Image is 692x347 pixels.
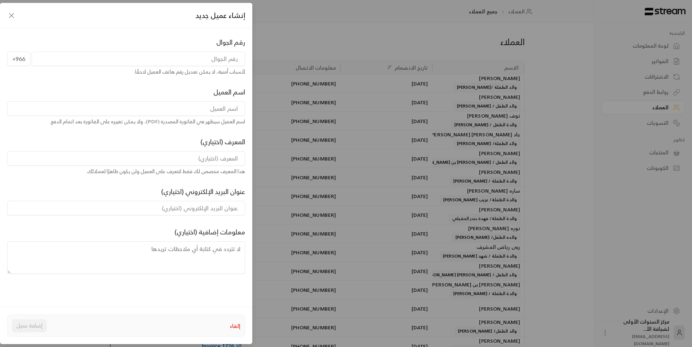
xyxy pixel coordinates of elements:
[7,52,30,66] span: +966
[7,118,245,125] div: اسم العميل سيظهر في الفاتورة المصدرة (PDF)، ولا يمكن تغييره على الفاتورة بعد اتمام الدفع.
[195,10,245,21] span: إنشاء عميل جديد
[230,322,240,330] button: إلغاء
[7,151,245,166] input: المعرف (اختياري)
[7,201,245,215] input: عنوان البريد الإلكتروني (اختياري)
[213,87,245,97] label: اسم العميل
[216,37,245,47] label: رقم الجوال
[32,52,245,66] input: رقم الجوال
[7,68,245,75] div: لأسباب أمنية، لا يمكن تعديل رقم هاتف العميل لاحقًا.
[200,137,245,147] label: المعرف (اختياري)
[161,186,245,197] label: عنوان البريد الإلكتروني (اختياري)
[7,101,245,116] input: اسم العميل
[7,168,245,175] div: هذا المعرف مخصص لك فقط لتتعرف على العميل ولن يكون ظاهرًا لعملائك.
[174,227,245,237] label: معلومات إضافية (اختياري)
